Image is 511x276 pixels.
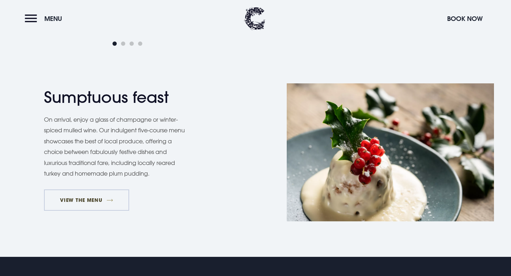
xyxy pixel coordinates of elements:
button: Book Now [444,11,486,26]
span: Go to slide 1 [112,42,117,46]
a: VIEW THE MENU [44,189,129,211]
button: Menu [25,11,66,26]
p: On arrival, enjoy a glass of champagne or winter-spiced mulled wine. Our indulgent five-course me... [44,114,189,179]
span: Go to slide 2 [121,42,125,46]
h2: Sumptuous feast [44,88,182,107]
span: Go to slide 3 [130,42,134,46]
img: Clandeboye Lodge [244,7,265,30]
img: Christmas Day Dinner Northern Ireland [287,83,494,221]
span: Menu [44,15,62,23]
span: Go to slide 4 [138,42,142,46]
